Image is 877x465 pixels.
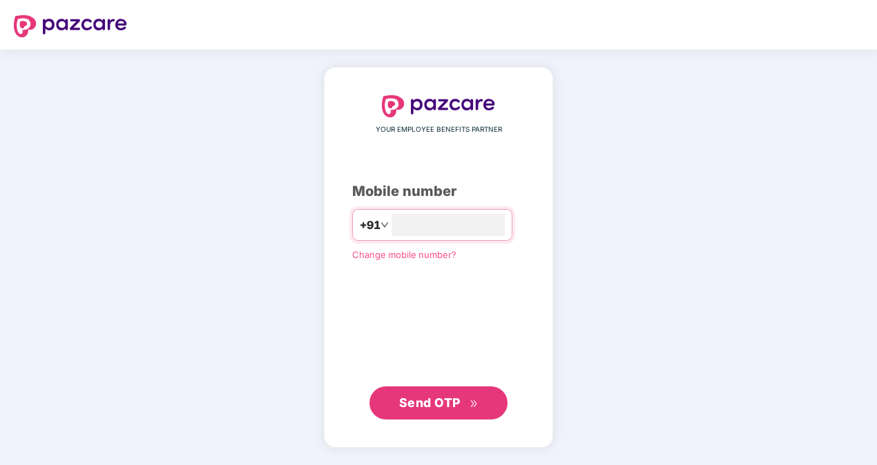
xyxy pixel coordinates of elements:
[470,399,479,408] span: double-right
[352,249,456,260] a: Change mobile number?
[369,386,508,419] button: Send OTPdouble-right
[380,221,389,229] span: down
[382,95,495,117] img: logo
[360,217,380,234] span: +91
[352,181,525,202] div: Mobile number
[376,124,502,135] span: YOUR EMPLOYEE BENEFITS PARTNER
[399,395,461,410] span: Send OTP
[14,15,127,37] img: logo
